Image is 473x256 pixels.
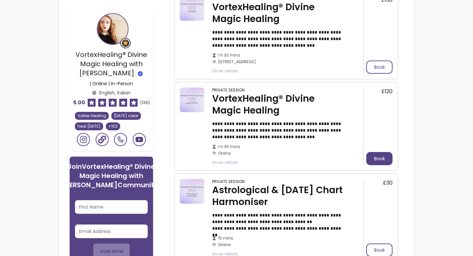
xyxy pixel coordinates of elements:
[212,88,245,93] div: Private Session
[366,61,393,74] button: Book
[212,179,245,184] div: Private Session
[212,93,345,116] div: VortexHealing® Divine Magic Healing
[97,13,128,45] img: Provider image
[212,144,345,156] div: Online
[107,124,119,129] span: + 102
[92,90,131,96] div: English, Italian
[79,204,144,210] input: First Name
[76,50,147,78] span: VortexHealing® Divine Magic Healing with [PERSON_NAME]
[180,88,204,112] img: VortexHealing® Divine Magic Healing
[140,100,150,105] span: ( 120 )
[73,99,85,107] span: 5.00
[366,152,393,165] button: Book
[114,113,138,118] span: [DATE] clear
[218,144,345,149] span: 1 h 30 mins
[212,1,345,25] div: VortexHealing® Divine Magic Healing
[212,53,345,64] div: [STREET_ADDRESS]
[212,68,345,74] span: Show details
[62,162,160,190] h6: Join VortexHealing® Divine Magic Healing with [PERSON_NAME] Community!
[383,179,393,187] span: £30
[212,236,345,247] div: Online
[212,184,345,208] div: Astrological & [DATE] Chart Harmoniser
[78,123,101,129] span: heal [DATE]
[90,80,133,87] p: | Online | In-Person
[180,179,204,204] img: Astrological & Natal Chart Harmoniser
[212,160,345,165] span: Show details
[218,53,345,58] span: 1 h 30 mins
[78,113,106,118] span: Vortex Healing
[79,228,144,235] input: Email Address
[381,88,393,95] span: £120
[218,236,345,241] span: 15 mins
[122,39,129,47] img: Grow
